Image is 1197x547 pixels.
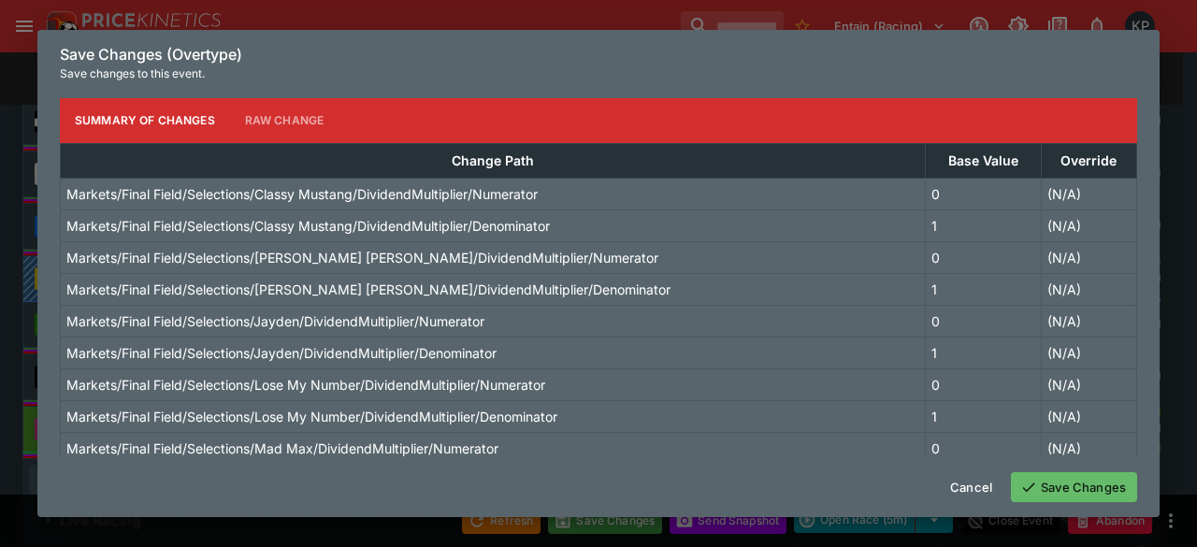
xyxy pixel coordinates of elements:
button: Cancel [939,472,1003,502]
td: (N/A) [1041,241,1136,273]
th: Base Value [926,143,1042,178]
td: 0 [926,178,1042,209]
p: Markets/Final Field/Selections/Lose My Number/DividendMultiplier/Numerator [66,375,545,395]
p: Markets/Final Field/Selections/Jayden/DividendMultiplier/Numerator [66,311,484,331]
td: 0 [926,305,1042,337]
td: 1 [926,337,1042,368]
td: 0 [926,432,1042,464]
td: (N/A) [1041,273,1136,305]
p: Markets/Final Field/Selections/Mad Max/DividendMultiplier/Numerator [66,439,498,458]
h6: Save Changes (Overtype) [60,45,1137,65]
p: Save changes to this event. [60,65,1137,83]
button: Save Changes [1011,472,1137,502]
td: (N/A) [1041,178,1136,209]
td: 1 [926,400,1042,432]
p: Markets/Final Field/Selections/Classy Mustang/DividendMultiplier/Numerator [66,184,538,204]
td: 0 [926,368,1042,400]
td: (N/A) [1041,400,1136,432]
button: Raw Change [230,98,339,143]
td: (N/A) [1041,432,1136,464]
td: (N/A) [1041,209,1136,241]
p: Markets/Final Field/Selections/Lose My Number/DividendMultiplier/Denominator [66,407,557,426]
td: (N/A) [1041,337,1136,368]
td: 1 [926,209,1042,241]
th: Change Path [61,143,926,178]
p: Markets/Final Field/Selections/[PERSON_NAME] [PERSON_NAME]/DividendMultiplier/Numerator [66,248,658,267]
td: 1 [926,273,1042,305]
td: (N/A) [1041,305,1136,337]
td: 0 [926,241,1042,273]
p: Markets/Final Field/Selections/[PERSON_NAME] [PERSON_NAME]/DividendMultiplier/Denominator [66,280,671,299]
td: (N/A) [1041,368,1136,400]
p: Markets/Final Field/Selections/Classy Mustang/DividendMultiplier/Denominator [66,216,550,236]
p: Markets/Final Field/Selections/Jayden/DividendMultiplier/Denominator [66,343,497,363]
th: Override [1041,143,1136,178]
button: Summary of Changes [60,98,230,143]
